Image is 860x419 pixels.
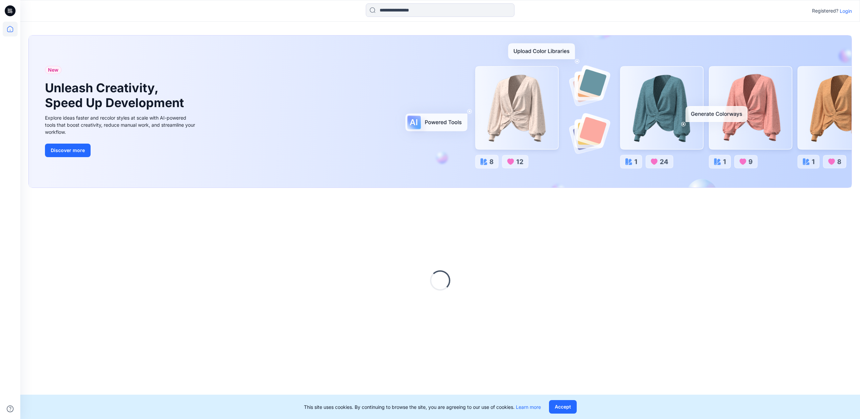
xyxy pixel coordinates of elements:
[304,403,541,411] p: This site uses cookies. By continuing to browse the site, you are agreeing to our use of cookies.
[48,66,58,74] span: New
[45,144,197,157] a: Discover more
[45,81,187,110] h1: Unleash Creativity, Speed Up Development
[840,7,852,15] p: Login
[45,144,91,157] button: Discover more
[549,400,577,414] button: Accept
[812,7,838,15] p: Registered?
[45,114,197,135] div: Explore ideas faster and recolor styles at scale with AI-powered tools that boost creativity, red...
[516,404,541,410] a: Learn more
